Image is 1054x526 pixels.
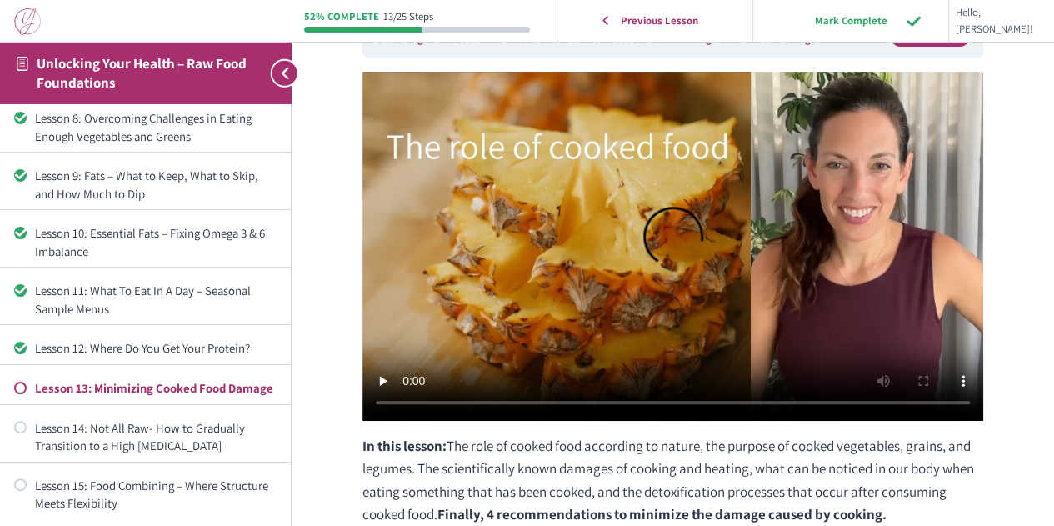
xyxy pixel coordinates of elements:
[35,339,277,357] div: Lesson 12: Where Do You Get Your Protein?
[14,421,27,433] div: Not started
[362,437,447,455] strong: In this lesson:
[14,282,277,318] a: Completed Lesson 11: What To Eat In A Day – Seasonal Sample Menus
[35,282,277,318] div: Lesson 11: What To Eat In A Day – Seasonal Sample Menus
[14,224,277,260] a: Completed Lesson 10: Essential Fats – Fixing Omega 3 & 6 Imbalance
[562,3,747,38] a: Previous Lesson
[437,505,887,523] strong: Finally, 4 recommendations to minimize the damage caused by cooking.
[377,32,599,46] a: Unlocking Your Health – Raw Food Foundations
[383,12,433,23] div: 13/25 Steps
[14,342,27,354] div: Completed
[14,379,277,397] a: Not started Lesson 13: Minimizing Cooked Food Damage
[14,227,27,239] div: Completed
[37,54,247,92] a: Unlocking Your Health – Raw Food Foundations
[14,477,277,513] a: Not started Lesson 15: Food Combining – Where Structure Meets Flexibility
[14,167,277,203] a: Completed Lesson 9: Fats – What to Keep, What to Skip, and How Much to Dip
[14,478,27,491] div: Not started
[35,167,277,203] div: Lesson 9: Fats – What to Keep, What to Skip, and How Much to Dip
[35,224,277,260] div: Lesson 10: Essential Fats – Fixing Omega 3 & 6 Imbalance
[35,477,277,513] div: Lesson 15: Food Combining – Where Structure Meets Flexibility
[14,382,27,394] div: Not started
[14,112,27,124] div: Completed
[610,14,709,28] span: Previous Lesson
[362,435,983,526] p: The role of cooked food according to nature, the purpose of cooked vegetables, grains, and legume...
[35,379,277,397] div: Lesson 13: Minimizing Cooked Food Damage
[304,12,379,23] div: 52% Complete
[14,339,277,357] a: Completed Lesson 12: Where Do You Get Your Protein?
[772,3,930,38] input: Mark Complete
[14,109,277,145] a: Completed Lesson 8: Overcoming Challenges in Eating Enough Vegetables and Greens
[14,169,27,182] div: Completed
[35,419,277,455] div: Lesson 14: Not All Raw- How to Gradually Transition to a High [MEDICAL_DATA]
[956,4,1033,38] span: Hello, [PERSON_NAME]!
[14,419,277,455] a: Not started Lesson 14: Not All Raw- How to Gradually Transition to a High [MEDICAL_DATA]
[14,284,27,297] div: Completed
[35,109,277,145] div: Lesson 8: Overcoming Challenges in Eating Enough Vegetables and Greens
[262,42,292,104] button: Toggle sidebar navigation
